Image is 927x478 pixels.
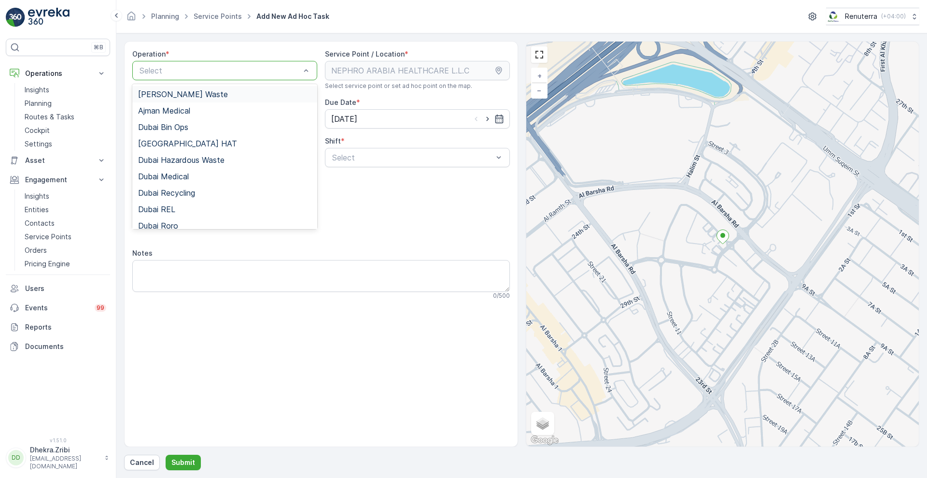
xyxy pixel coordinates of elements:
[532,47,547,62] a: View Fullscreen
[325,82,472,90] span: Select service point or set ad hoc point on the map.
[194,12,242,20] a: Service Points
[532,69,547,83] a: Zoom In
[21,257,110,271] a: Pricing Engine
[138,156,225,164] span: Dubai Hazardous Waste
[6,298,110,318] a: Events99
[529,434,561,447] img: Google
[25,205,49,215] p: Entities
[138,139,237,148] span: [GEOGRAPHIC_DATA] HAT
[25,259,70,269] p: Pricing Engine
[6,318,110,337] a: Reports
[138,172,189,181] span: Dubai Medical
[25,303,89,313] p: Events
[21,110,110,124] a: Routes & Tasks
[21,83,110,97] a: Insights
[529,434,561,447] a: Open this area in Google Maps (opens a new window)
[25,112,74,122] p: Routes & Tasks
[325,50,405,58] label: Service Point / Location
[6,64,110,83] button: Operations
[171,458,195,467] p: Submit
[140,65,300,76] p: Select
[138,205,175,214] span: Dubai REL
[97,304,104,312] p: 99
[30,445,99,455] p: Dhekra.Zribi
[21,244,110,257] a: Orders
[21,124,110,137] a: Cockpit
[138,123,188,131] span: Dubai Bin Ops
[25,322,106,332] p: Reports
[132,249,153,257] label: Notes
[28,8,70,27] img: logo_light-DOdMpM7g.png
[845,12,877,21] p: Renuterra
[325,98,356,106] label: Due Date
[254,12,331,21] span: Add New Ad Hoc Task
[25,232,71,242] p: Service Points
[25,126,50,135] p: Cockpit
[21,137,110,151] a: Settings
[25,218,55,228] p: Contacts
[6,170,110,189] button: Engagement
[537,86,542,94] span: −
[532,83,547,98] a: Zoom Out
[332,152,493,163] p: Select
[25,175,91,185] p: Engagement
[21,230,110,244] a: Service Points
[151,12,179,20] a: Planning
[25,246,47,255] p: Orders
[6,337,110,356] a: Documents
[25,85,49,95] p: Insights
[21,97,110,110] a: Planning
[30,455,99,470] p: [EMAIL_ADDRESS][DOMAIN_NAME]
[25,139,52,149] p: Settings
[94,43,103,51] p: ⌘B
[21,189,110,203] a: Insights
[6,437,110,443] span: v 1.51.0
[6,151,110,170] button: Asset
[493,292,510,300] p: 0 / 500
[138,106,190,115] span: Ajman Medical
[25,284,106,293] p: Users
[325,109,510,129] input: dd/mm/yyyy
[25,156,91,165] p: Asset
[126,14,137,23] a: Homepage
[138,221,178,230] span: Dubai Roro
[124,455,160,470] button: Cancel
[6,279,110,298] a: Users
[132,50,166,58] label: Operation
[8,450,24,465] div: DD
[166,455,201,470] button: Submit
[25,99,52,108] p: Planning
[537,72,542,80] span: +
[325,61,510,80] input: NEPHRO ARABIA HEALTHCARE L.L.C
[138,188,195,197] span: Dubai Recycling
[21,203,110,217] a: Entities
[826,11,841,22] img: Screenshot_2024-07-26_at_13.33.01.png
[6,445,110,470] button: DDDhekra.Zribi[EMAIL_ADDRESS][DOMAIN_NAME]
[532,413,553,434] a: Layers
[325,137,341,145] label: Shift
[25,191,49,201] p: Insights
[138,90,228,99] span: [PERSON_NAME] Waste
[130,458,154,467] p: Cancel
[25,69,91,78] p: Operations
[25,342,106,351] p: Documents
[6,8,25,27] img: logo
[826,8,919,25] button: Renuterra(+04:00)
[881,13,906,20] p: ( +04:00 )
[21,217,110,230] a: Contacts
